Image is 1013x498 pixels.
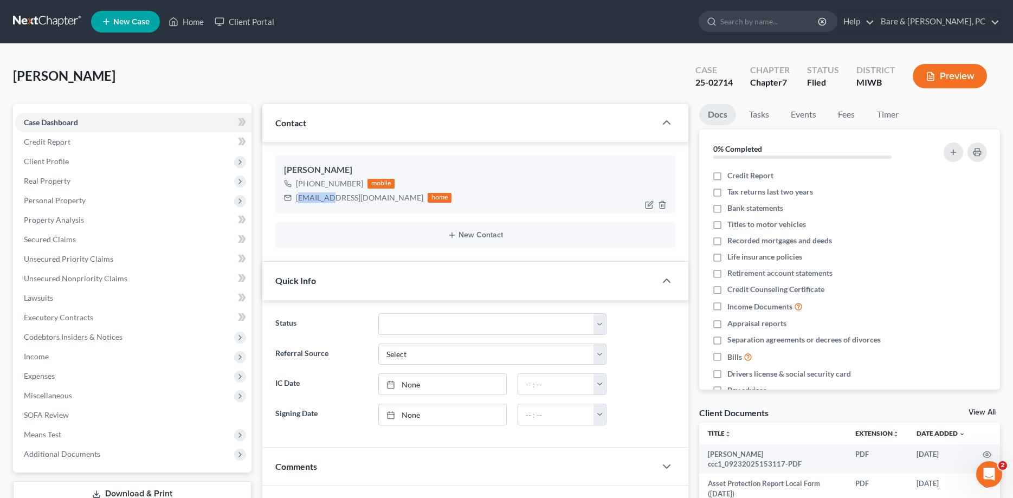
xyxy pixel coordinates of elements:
span: Credit Counseling Certificate [727,284,824,295]
div: Client Documents [699,407,769,418]
a: Unsecured Nonpriority Claims [15,269,251,288]
div: Chapter [750,64,790,76]
span: Lawsuits [24,293,53,302]
button: New Contact [284,231,666,240]
a: Timer [868,104,907,125]
span: Secured Claims [24,235,76,244]
a: None [379,404,507,425]
span: Quick Info [275,275,316,286]
a: Date Added expand_more [917,429,965,437]
span: Property Analysis [24,215,84,224]
span: Appraisal reports [727,318,786,329]
a: Tasks [740,104,778,125]
a: Titleunfold_more [708,429,731,437]
span: Pay advices [727,385,766,396]
div: [PERSON_NAME] [284,164,666,177]
div: Filed [807,76,839,89]
button: Preview [913,64,987,88]
span: Unsecured Nonpriority Claims [24,274,127,283]
span: Executory Contracts [24,313,93,322]
span: Recorded mortgages and deeds [727,235,832,246]
div: MIWB [856,76,895,89]
span: Personal Property [24,196,86,205]
span: Unsecured Priority Claims [24,254,113,263]
div: Chapter [750,76,790,89]
input: -- : -- [518,374,594,394]
span: Titles to motor vehicles [727,219,806,230]
div: [EMAIL_ADDRESS][DOMAIN_NAME] [296,192,423,203]
span: SOFA Review [24,410,69,419]
span: Client Profile [24,157,69,166]
span: Expenses [24,371,55,380]
span: Bills [727,352,742,363]
span: Contact [275,118,306,128]
div: Case [695,64,733,76]
i: unfold_more [725,431,731,437]
span: Credit Report [727,170,773,181]
div: [PHONE_NUMBER] [296,178,363,189]
input: Search by name... [720,11,820,31]
a: None [379,374,507,394]
td: [DATE] [908,444,974,474]
a: Client Portal [209,12,280,31]
label: IC Date [270,373,372,395]
span: Income Documents [727,301,792,312]
label: Status [270,313,372,335]
a: Docs [699,104,736,125]
a: Bare & [PERSON_NAME], PC [875,12,999,31]
span: Retirement account statements [727,268,833,279]
label: Referral Source [270,344,372,365]
a: Executory Contracts [15,308,251,327]
td: PDF [847,444,908,474]
div: mobile [367,179,395,189]
a: Help [838,12,874,31]
a: Extensionunfold_more [855,429,899,437]
span: Tax returns last two years [727,186,813,197]
i: expand_more [959,431,965,437]
a: Property Analysis [15,210,251,230]
a: Case Dashboard [15,113,251,132]
span: 7 [782,77,787,87]
a: Home [163,12,209,31]
span: Life insurance policies [727,251,802,262]
span: New Case [113,18,150,26]
a: Secured Claims [15,230,251,249]
span: Bank statements [727,203,783,214]
a: Credit Report [15,132,251,152]
a: View All [969,409,996,416]
i: unfold_more [893,431,899,437]
span: Miscellaneous [24,391,72,400]
span: Case Dashboard [24,118,78,127]
span: Codebtors Insiders & Notices [24,332,122,341]
a: Fees [829,104,864,125]
div: 25-02714 [695,76,733,89]
input: -- : -- [518,404,594,425]
span: Comments [275,461,317,471]
iframe: Intercom live chat [976,461,1002,487]
span: 2 [998,461,1007,470]
span: Real Property [24,176,70,185]
span: Additional Documents [24,449,100,458]
span: Means Test [24,430,61,439]
span: Credit Report [24,137,70,146]
label: Signing Date [270,404,372,425]
div: District [856,64,895,76]
span: Drivers license & social security card [727,368,851,379]
span: Separation agreements or decrees of divorces [727,334,881,345]
span: Income [24,352,49,361]
div: Status [807,64,839,76]
div: home [428,193,451,203]
a: Unsecured Priority Claims [15,249,251,269]
strong: 0% Completed [713,144,762,153]
span: [PERSON_NAME] [13,68,115,83]
td: [PERSON_NAME] ccc1_09232025153117-PDF [699,444,847,474]
a: Lawsuits [15,288,251,308]
a: Events [782,104,825,125]
a: SOFA Review [15,405,251,425]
